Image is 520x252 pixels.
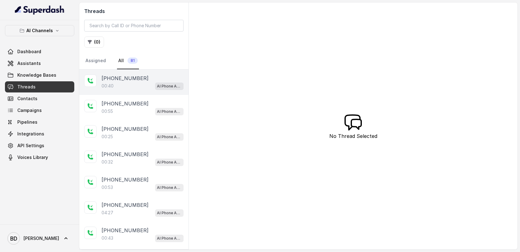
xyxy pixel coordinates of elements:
span: API Settings [17,143,44,149]
p: AI Phone Assistant [157,159,182,165]
p: AI Phone Assistant [157,134,182,140]
p: AI Channels [26,27,53,34]
text: BD [10,235,17,242]
button: (0) [84,36,104,48]
p: 00:53 [102,184,113,190]
p: 00:40 [102,83,114,89]
span: Pipelines [17,119,37,125]
span: Knowledge Bases [17,72,56,78]
h2: Threads [84,7,184,15]
button: AI Channels [5,25,74,36]
p: [PHONE_NUMBER] [102,176,149,183]
nav: Tabs [84,53,184,69]
a: [PERSON_NAME] [5,230,74,247]
p: AI Phone Assistant [157,109,182,115]
p: [PHONE_NUMBER] [102,100,149,107]
p: 00:25 [102,134,113,140]
span: Campaigns [17,107,42,113]
a: Assigned [84,53,107,69]
a: All81 [117,53,139,69]
p: 00:32 [102,159,113,165]
a: Knowledge Bases [5,70,74,81]
span: Dashboard [17,49,41,55]
p: [PHONE_NUMBER] [102,227,149,234]
p: [PHONE_NUMBER] [102,75,149,82]
span: Integrations [17,131,44,137]
a: Voices Library [5,152,74,163]
a: API Settings [5,140,74,151]
a: Pipelines [5,117,74,128]
p: AI Phone Assistant [157,185,182,191]
p: AI Phone Assistant [157,210,182,216]
span: 81 [128,58,138,64]
span: Assistants [17,60,41,66]
p: AI Phone Assistant [157,83,182,89]
p: [PHONE_NUMBER] [102,151,149,158]
a: Integrations [5,128,74,139]
p: No Thread Selected [329,132,377,140]
img: light.svg [15,5,65,15]
p: 04:27 [102,210,113,216]
a: Dashboard [5,46,74,57]
a: Campaigns [5,105,74,116]
span: [PERSON_NAME] [24,235,59,241]
input: Search by Call ID or Phone Number [84,20,184,32]
p: [PHONE_NUMBER] [102,201,149,209]
span: Voices Library [17,154,48,160]
span: Threads [17,84,36,90]
p: AI Phone Assistant [157,235,182,241]
a: Threads [5,81,74,92]
a: Contacts [5,93,74,104]
p: 00:55 [102,108,113,114]
p: [PHONE_NUMBER] [102,125,149,133]
span: Contacts [17,96,37,102]
p: 00:43 [102,235,113,241]
a: Assistants [5,58,74,69]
